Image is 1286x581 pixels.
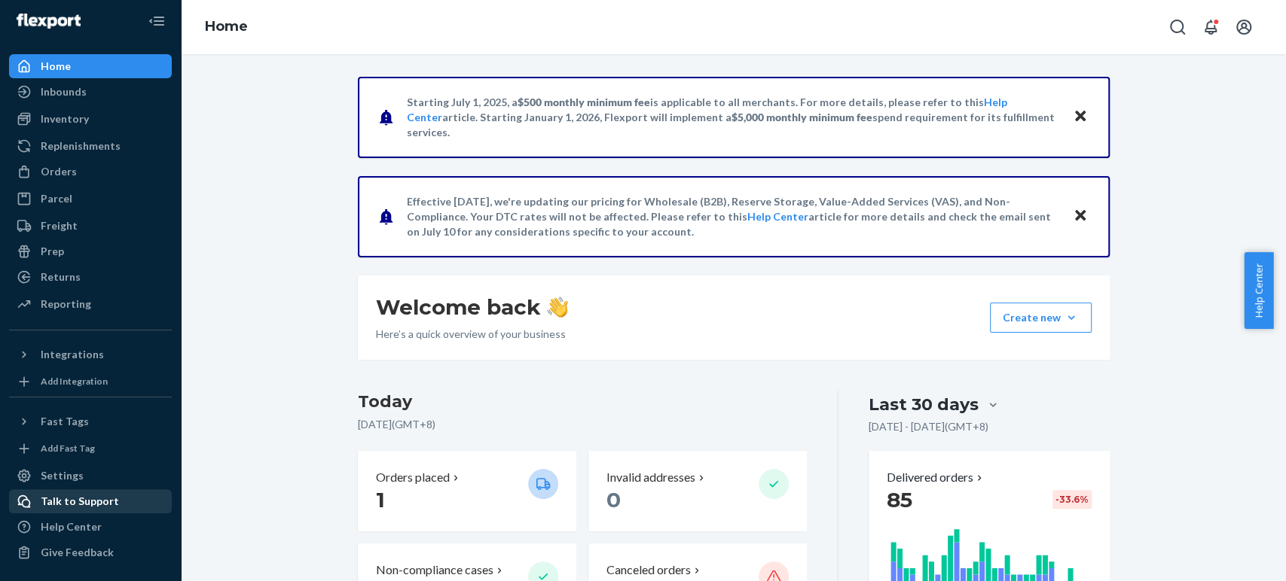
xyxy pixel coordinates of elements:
span: 0 [606,487,621,513]
button: Give Feedback [9,540,172,564]
h3: Today [358,390,808,414]
div: -33.6 % [1052,490,1092,509]
div: Freight [41,218,78,233]
p: Orders placed [376,469,450,486]
a: Inbounds [9,80,172,104]
button: Close [1071,106,1090,128]
button: Help Center [1244,252,1273,329]
p: Non-compliance cases [376,561,493,579]
div: Reporting [41,297,91,312]
div: Give Feedback [41,545,114,560]
a: Home [205,18,248,35]
div: Integrations [41,347,104,362]
div: Add Integration [41,375,108,388]
a: Prep [9,239,172,263]
p: [DATE] ( GMT+8 ) [358,417,808,432]
div: Inbounds [41,84,87,99]
button: Delivered orders [887,469,985,486]
div: Help Center [41,519,102,534]
div: Prep [41,244,64,259]
span: 85 [887,487,912,513]
img: Flexport logo [17,14,81,29]
a: Settings [9,464,172,488]
a: Inventory [9,107,172,131]
a: Help Center [9,515,172,539]
div: Inventory [41,111,89,126]
a: Add Fast Tag [9,440,172,458]
a: Returns [9,265,172,289]
button: Invalid addresses 0 [588,451,807,531]
div: Last 30 days [869,393,979,416]
ol: breadcrumbs [193,5,260,49]
p: Here’s a quick overview of your business [376,327,568,342]
div: Settings [41,468,84,483]
button: Close [1071,205,1090,227]
a: Help Center [747,210,808,223]
button: Open notifications [1196,12,1226,42]
div: Fast Tags [41,414,89,429]
a: Talk to Support [9,489,172,513]
p: Invalid addresses [606,469,695,486]
span: $5,000 monthly minimum fee [732,111,872,123]
div: Returns [41,269,81,284]
a: Parcel [9,187,172,211]
div: Talk to Support [41,494,119,509]
p: Effective [DATE], we're updating our pricing for Wholesale (B2B), Reserve Storage, Value-Added Se... [407,194,1058,239]
a: Home [9,54,172,78]
a: Reporting [9,292,172,316]
h1: Welcome back [376,294,568,321]
button: Fast Tags [9,409,172,433]
a: Orders [9,160,172,184]
span: 1 [376,487,385,513]
img: hand-wave emoji [547,297,568,318]
span: $500 monthly minimum fee [518,96,650,108]
button: Integrations [9,342,172,367]
p: [DATE] - [DATE] ( GMT+8 ) [869,419,988,434]
button: Close Navigation [142,6,172,36]
a: Replenishments [9,134,172,158]
div: Home [41,59,71,74]
a: Add Integration [9,373,172,391]
div: Parcel [41,191,72,206]
button: Orders placed 1 [358,451,576,531]
div: Orders [41,164,77,179]
button: Create new [990,303,1092,333]
div: Add Fast Tag [41,442,95,455]
p: Canceled orders [606,561,691,579]
button: Open account menu [1229,12,1259,42]
button: Open Search Box [1162,12,1193,42]
p: Starting July 1, 2025, a is applicable to all merchants. For more details, please refer to this a... [407,95,1058,140]
a: Freight [9,214,172,238]
div: Replenishments [41,138,121,154]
